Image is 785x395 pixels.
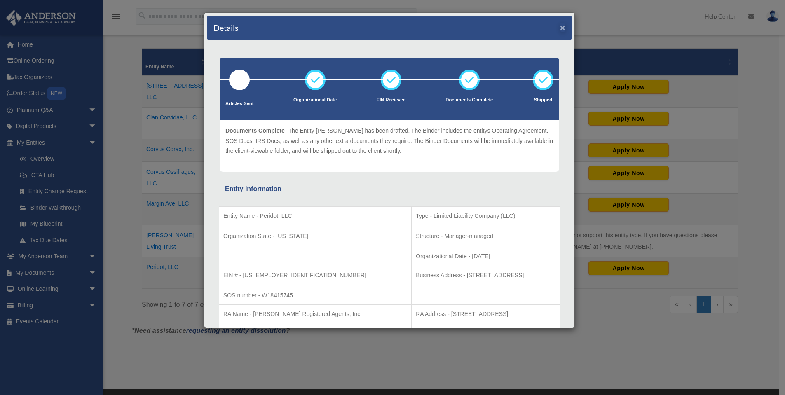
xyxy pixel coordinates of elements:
p: Organizational Date - [DATE] [416,251,555,262]
p: Documents Complete [445,96,493,104]
span: Documents Complete - [225,127,288,134]
p: The Entity [PERSON_NAME] has been drafted. The Binder includes the entitys Operating Agreement, S... [225,126,553,156]
p: Type - Limited Liability Company (LLC) [416,211,555,221]
p: Organization State - [US_STATE] [223,231,407,241]
div: Entity Information [225,183,554,195]
p: Business Address - [STREET_ADDRESS] [416,270,555,280]
p: Structure - Manager-managed [416,231,555,241]
p: RA Address - [STREET_ADDRESS] [416,309,555,319]
p: Shipped [533,96,553,104]
p: EIN Recieved [377,96,406,104]
p: Articles Sent [225,100,253,108]
p: Entity Name - Peridot, LLC [223,211,407,221]
p: RA Name - [PERSON_NAME] Registered Agents, Inc. [223,309,407,319]
h4: Details [213,22,239,33]
button: × [560,23,565,32]
p: SOS number - W18415745 [223,290,407,301]
p: EIN # - [US_EMPLOYER_IDENTIFICATION_NUMBER] [223,270,407,280]
p: Organizational Date [293,96,337,104]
